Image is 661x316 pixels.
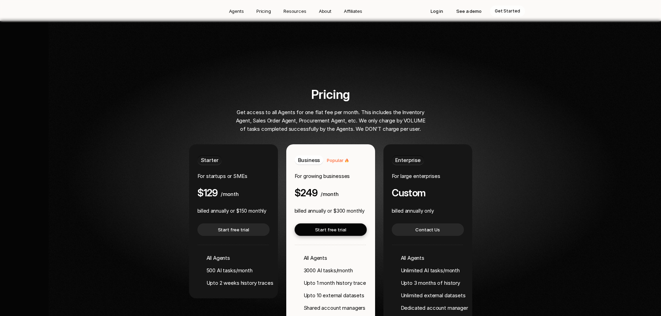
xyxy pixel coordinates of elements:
a: Agents [225,6,248,17]
p: billed annually or $300 monthly [295,207,365,215]
a: Start free trial [197,223,270,236]
span: All Agents [206,255,230,261]
p: Contact Us [415,226,440,233]
span: Starter [201,157,219,163]
span: Unlimited AI tasks/month [401,267,460,274]
h2: Pricing [178,87,483,101]
p: Start free trial [315,226,346,233]
span: Enterprise [395,157,421,163]
p: Log in [431,8,443,15]
span: Dedicated account manager [401,305,468,311]
span: Upto 10 external datasets [304,292,364,299]
p: Affiliates [344,8,362,15]
span: Shared account managers [304,305,366,311]
a: Contact Us [392,223,464,236]
a: Start free trial [295,223,367,236]
span: Upto 2 weeks history traces [206,280,273,286]
span: For large enterprises [392,173,440,179]
p: billed annually only [392,207,434,215]
span: Popular [327,157,343,163]
p: Pricing [256,8,271,15]
a: Resources [279,6,311,17]
span: Upto 3 months of history [401,280,460,286]
span: /month [221,191,239,197]
a: Log in [426,6,448,17]
span: All Agents [304,255,328,261]
h4: $129 [197,187,218,198]
span: For growing businesses [295,173,350,179]
p: Agents [229,8,244,15]
h4: $249 [295,187,318,198]
span: 500 AI tasks/month [206,267,253,274]
span: /month [321,191,339,197]
span: Get access to all Agents for one flat fee per month. This includes the Inventory Agent, Sales Ord... [236,109,427,132]
p: billed annually or $150 monthly [197,207,267,215]
a: Pricing [252,6,275,17]
a: See a demo [451,6,486,17]
p: About [319,8,331,15]
p: See a demo [456,8,482,15]
p: Start free trial [218,226,249,233]
span: 3000 AI tasks/month [304,267,353,274]
span: Upto 1 month history trace [304,280,366,286]
p: Resources [283,8,306,15]
span: Business [298,157,320,163]
span: For startups or SMEs [197,173,247,179]
h4: Custom [392,187,426,198]
a: About [315,6,336,17]
span: Unlimited external datasets [401,292,466,299]
a: Get Started [490,6,525,17]
span: All Agents [401,255,425,261]
a: Affiliates [340,6,366,17]
p: Get Started [495,8,520,15]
